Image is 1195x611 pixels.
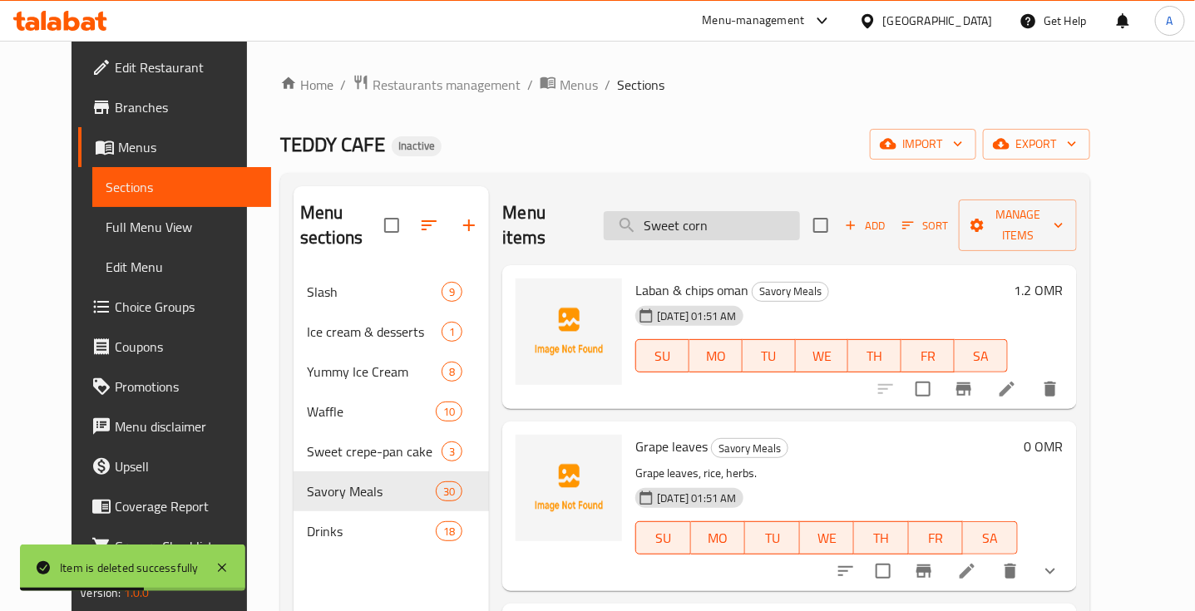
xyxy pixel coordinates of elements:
[711,438,788,458] div: Savory Meals
[307,521,436,541] span: Drinks
[643,526,684,550] span: SU
[605,75,610,95] li: /
[650,308,743,324] span: [DATE] 01:51 AM
[604,211,800,240] input: search
[78,367,271,407] a: Promotions
[1025,435,1064,458] h6: 0 OMR
[280,75,333,95] a: Home
[78,287,271,327] a: Choice Groups
[527,75,533,95] li: /
[959,200,1076,251] button: Manage items
[908,344,948,368] span: FR
[392,136,442,156] div: Inactive
[294,352,489,392] div: Yummy Ice Cream8
[78,486,271,526] a: Coverage Report
[955,339,1008,372] button: SA
[803,208,838,243] span: Select section
[906,372,941,407] span: Select to update
[848,339,901,372] button: TH
[307,322,442,342] span: Ice cream & desserts
[703,11,805,31] div: Menu-management
[307,362,442,382] span: Yummy Ice Cream
[560,75,598,95] span: Menus
[883,134,963,155] span: import
[904,551,944,591] button: Branch-specific-item
[353,74,521,96] a: Restaurants management
[870,129,976,160] button: import
[712,439,788,458] span: Savory Meals
[78,127,271,167] a: Menus
[442,284,462,300] span: 9
[78,446,271,486] a: Upsell
[437,404,462,420] span: 10
[78,526,271,566] a: Grocery Checklist
[92,167,271,207] a: Sections
[826,551,866,591] button: sort-choices
[752,526,793,550] span: TU
[802,344,842,368] span: WE
[442,441,462,461] div: items
[300,200,384,250] h2: Menu sections
[78,47,271,87] a: Edit Restaurant
[307,402,436,421] div: Waffle
[691,521,745,554] button: MO
[983,129,1090,160] button: export
[442,362,462,382] div: items
[442,322,462,342] div: items
[635,339,689,372] button: SU
[115,297,258,317] span: Choice Groups
[436,521,462,541] div: items
[1167,12,1173,30] span: A
[78,87,271,127] a: Branches
[617,75,664,95] span: Sections
[970,526,1010,550] span: SA
[115,97,258,117] span: Branches
[115,416,258,436] span: Menu disclaimer
[106,177,258,197] span: Sections
[437,484,462,500] span: 30
[891,213,959,239] span: Sort items
[635,521,690,554] button: SU
[78,407,271,446] a: Menu disclaimer
[540,74,598,96] a: Menus
[1030,551,1070,591] button: show more
[307,441,442,461] div: Sweet crepe-pan cake
[294,431,489,471] div: Sweet crepe-pan cake3
[442,282,462,302] div: items
[752,282,829,302] div: Savory Meals
[124,582,150,604] span: 1.0.0
[883,12,993,30] div: [GEOGRAPHIC_DATA]
[307,481,436,501] span: Savory Meals
[115,496,258,516] span: Coverage Report
[807,526,847,550] span: WE
[643,344,683,368] span: SU
[294,471,489,511] div: Savory Meals30
[842,216,887,235] span: Add
[996,134,1077,155] span: export
[838,213,891,239] span: Add item
[294,272,489,312] div: Slash9
[60,559,199,577] div: Item is deleted successfully
[855,344,895,368] span: TH
[909,521,963,554] button: FR
[294,511,489,551] div: Drinks18
[340,75,346,95] li: /
[944,369,984,409] button: Branch-specific-item
[635,434,708,459] span: Grape leaves
[115,57,258,77] span: Edit Restaurant
[502,200,584,250] h2: Menu items
[280,74,1090,96] nav: breadcrumb
[115,337,258,357] span: Coupons
[92,247,271,287] a: Edit Menu
[916,526,956,550] span: FR
[749,344,789,368] span: TU
[373,75,521,95] span: Restaurants management
[516,278,622,385] img: Laban & chips oman
[374,208,409,243] span: Select all sections
[901,339,955,372] button: FR
[990,551,1030,591] button: delete
[963,521,1017,554] button: SA
[635,463,1017,484] p: Grape leaves, rice, herbs.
